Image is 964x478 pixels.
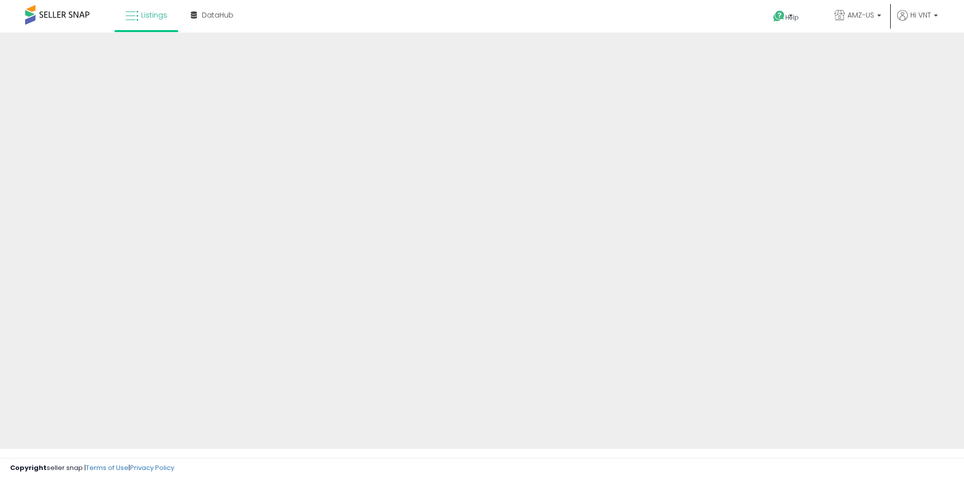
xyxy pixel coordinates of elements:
span: DataHub [202,10,233,20]
i: Get Help [773,10,785,23]
span: Listings [141,10,167,20]
a: Hi VNT [897,10,938,33]
span: AMZ-US [848,10,874,20]
span: Hi VNT [910,10,931,20]
span: Help [785,13,799,22]
a: Help [765,3,818,33]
